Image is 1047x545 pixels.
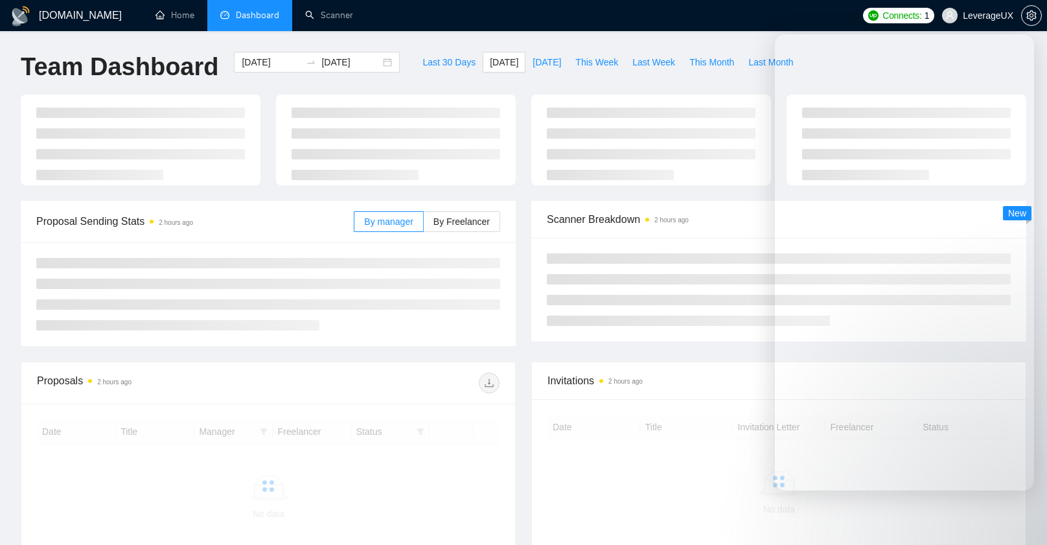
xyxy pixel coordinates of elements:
input: Start date [242,55,301,69]
span: Connects: [882,8,921,23]
span: 1 [925,8,930,23]
iframe: Intercom live chat [1003,501,1034,532]
span: Invitations [547,373,1010,389]
button: This Week [568,52,625,73]
span: setting [1022,10,1041,21]
button: Last Week [625,52,682,73]
input: End date [321,55,380,69]
span: Scanner Breakdown [547,211,1011,227]
button: Last 30 Days [415,52,483,73]
span: [DATE] [490,55,518,69]
span: By Freelancer [433,216,490,227]
button: Last Month [741,52,800,73]
span: Last 30 Days [422,55,476,69]
time: 2 hours ago [654,216,689,224]
time: 2 hours ago [97,378,132,386]
button: [DATE] [483,52,525,73]
span: Last Week [632,55,675,69]
span: swap-right [306,57,316,67]
span: This Month [689,55,734,69]
span: Last Month [748,55,793,69]
span: This Week [575,55,618,69]
h1: Team Dashboard [21,52,218,82]
button: [DATE] [525,52,568,73]
button: setting [1021,5,1042,26]
span: to [306,57,316,67]
a: homeHome [155,10,194,21]
iframe: Intercom live chat [775,34,1034,491]
span: [DATE] [533,55,561,69]
span: By manager [364,216,413,227]
div: Proposals [37,373,268,393]
img: logo [10,6,31,27]
time: 2 hours ago [608,378,643,385]
span: dashboard [220,10,229,19]
span: user [945,11,954,20]
span: Proposal Sending Stats [36,213,354,229]
button: This Month [682,52,741,73]
a: searchScanner [305,10,353,21]
time: 2 hours ago [159,219,193,226]
a: setting [1021,10,1042,21]
img: upwork-logo.png [868,10,879,21]
span: Dashboard [236,10,279,21]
